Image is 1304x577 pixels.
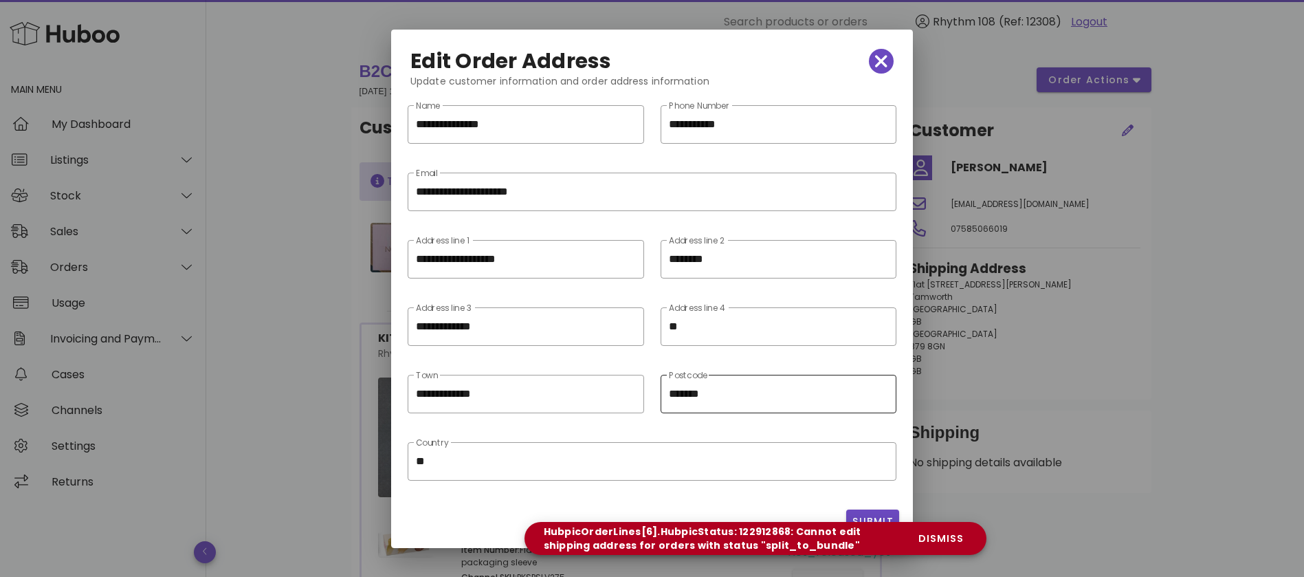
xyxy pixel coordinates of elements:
label: Town [416,371,438,381]
label: Name [416,101,440,111]
label: Address line 3 [416,303,472,314]
label: Phone Number [669,101,730,111]
button: dismiss [906,525,975,552]
label: Country [416,438,449,448]
div: HubpicOrderLines[6].HubpicStatus: 122912868: Cannot edit shipping address for orders with status ... [535,525,907,552]
label: Postcode [669,371,707,381]
h2: Edit Order Address [410,50,612,72]
label: Email [416,168,438,179]
button: Submit [846,510,899,534]
div: Update customer information and order address information [399,74,905,100]
span: dismiss [917,532,964,546]
label: Address line 2 [669,236,725,246]
span: Submit [852,514,894,529]
label: Address line 1 [416,236,469,246]
label: Address line 4 [669,303,726,314]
